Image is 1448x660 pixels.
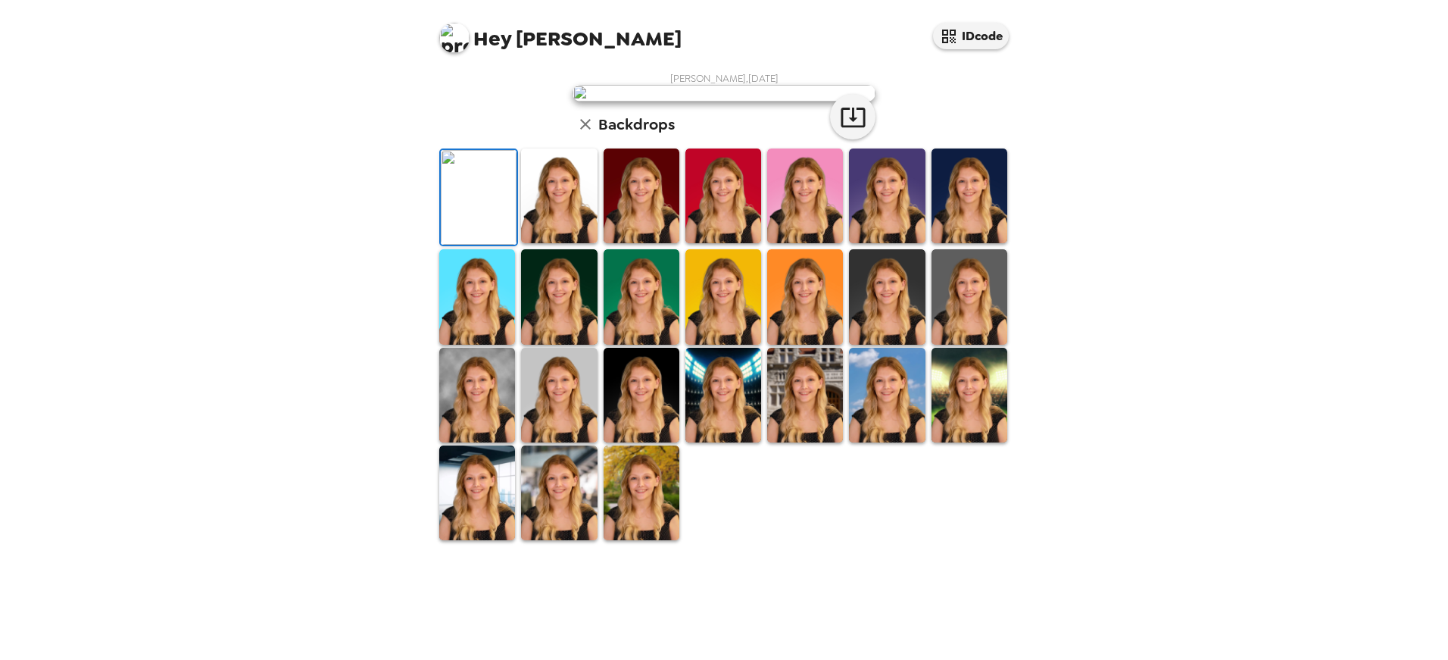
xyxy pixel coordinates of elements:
[473,25,511,52] span: Hey
[933,23,1009,49] button: IDcode
[439,23,470,53] img: profile pic
[598,112,675,136] h6: Backdrops
[670,72,779,85] span: [PERSON_NAME] , [DATE]
[573,85,875,102] img: user
[439,15,682,49] span: [PERSON_NAME]
[441,150,516,245] img: Original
